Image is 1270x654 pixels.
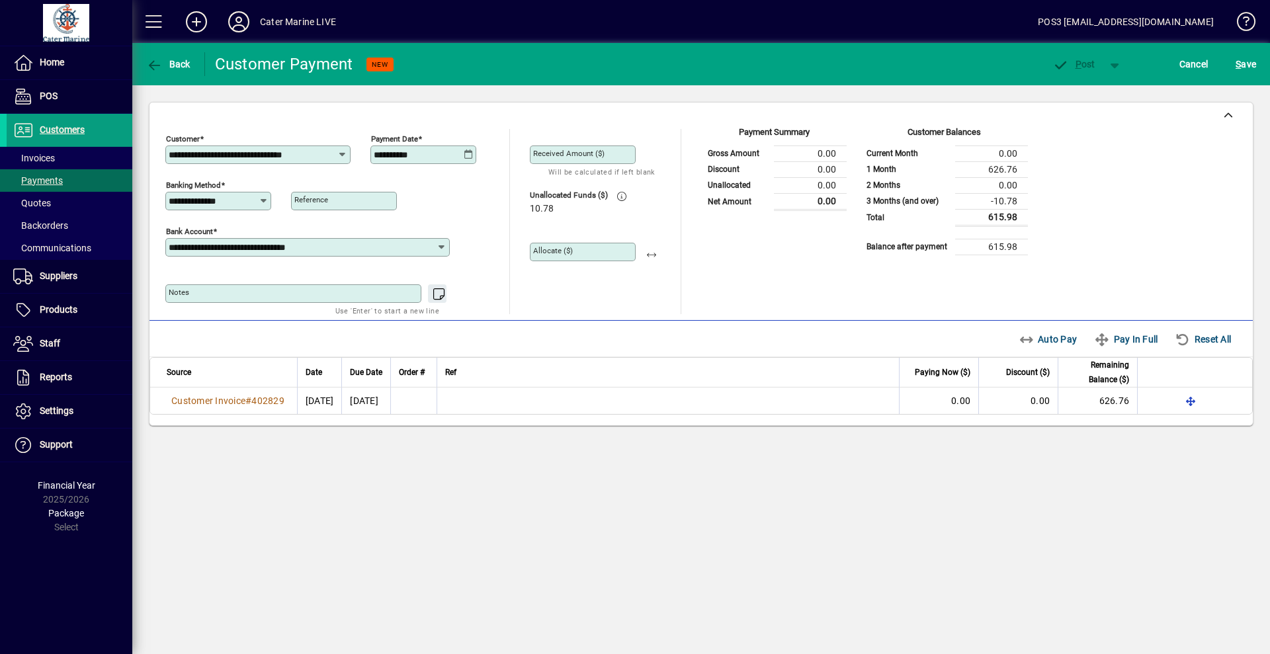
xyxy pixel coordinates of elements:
mat-label: Customer [166,134,200,143]
span: Settings [40,405,73,416]
a: Products [7,294,132,327]
td: 1 Month [860,161,955,177]
mat-label: Payment Date [371,134,418,143]
span: 402829 [251,395,284,406]
div: POS3 [EMAIL_ADDRESS][DOMAIN_NAME] [1038,11,1214,32]
span: 0.00 [951,395,970,406]
td: 3 Months (and over) [860,193,955,209]
a: Support [7,429,132,462]
span: S [1236,59,1241,69]
span: POS [40,91,58,101]
button: Post [1046,52,1102,76]
span: ave [1236,54,1256,75]
td: 0.00 [955,145,1028,161]
mat-hint: Will be calculated if left blank [548,164,655,179]
a: Staff [7,327,132,360]
button: Add [175,10,218,34]
a: Quotes [7,192,132,214]
span: [DATE] [306,395,334,406]
app-page-header-button: Back [132,52,205,76]
button: Reset All [1169,327,1236,351]
span: Pay In Full [1094,329,1158,350]
a: Payments [7,169,132,192]
span: Reports [40,372,72,382]
td: 615.98 [955,209,1028,225]
button: Save [1232,52,1259,76]
span: 626.76 [1099,395,1130,406]
td: -10.78 [955,193,1028,209]
span: Financial Year [38,480,95,491]
mat-label: Banking method [166,181,221,190]
span: Customer Invoice [171,395,245,406]
mat-hint: Use 'Enter' to start a new line [335,303,439,318]
span: # [245,395,251,406]
mat-label: Notes [169,288,189,297]
span: 10.78 [530,204,554,214]
td: Net Amount [701,193,774,210]
a: Customer Invoice#402829 [167,393,289,408]
div: Payment Summary [701,126,847,145]
span: Reset All [1175,329,1231,350]
a: Home [7,46,132,79]
div: Cater Marine LIVE [260,11,336,32]
span: NEW [372,60,388,69]
span: 0.00 [1031,395,1050,406]
a: Suppliers [7,260,132,293]
span: Order # [399,365,425,380]
span: Discount ($) [1006,365,1050,380]
td: 0.00 [955,177,1028,193]
a: Backorders [7,214,132,237]
td: 2 Months [860,177,955,193]
span: Invoices [13,153,55,163]
span: ost [1052,59,1095,69]
span: Support [40,439,73,450]
span: Ref [445,365,456,380]
a: Reports [7,361,132,394]
span: Back [146,59,190,69]
mat-label: Reference [294,195,328,204]
td: 0.00 [774,177,847,193]
td: Current Month [860,145,955,161]
td: 626.76 [955,161,1028,177]
span: Due Date [350,365,382,380]
span: Paying Now ($) [915,365,970,380]
td: Gross Amount [701,145,774,161]
td: Discount [701,161,774,177]
td: 615.98 [955,239,1028,255]
app-page-summary-card: Payment Summary [701,129,847,211]
span: Suppliers [40,270,77,281]
span: Home [40,57,64,67]
td: Total [860,209,955,225]
span: Backorders [13,220,68,231]
span: Source [167,365,191,380]
app-page-summary-card: Customer Balances [860,129,1028,255]
div: Customer Balances [860,126,1028,145]
td: 0.00 [774,145,847,161]
td: Balance after payment [860,239,955,255]
a: Invoices [7,147,132,169]
span: Payments [13,175,63,186]
span: Customers [40,124,85,135]
mat-label: Received Amount ($) [533,149,605,158]
td: Unallocated [701,177,774,193]
a: Knowledge Base [1227,3,1253,46]
span: Products [40,304,77,315]
span: Quotes [13,198,51,208]
span: Date [306,365,322,380]
button: Back [143,52,194,76]
span: Package [48,508,84,518]
span: Cancel [1179,54,1208,75]
button: Profile [218,10,260,34]
mat-label: Bank Account [166,227,213,236]
a: POS [7,80,132,113]
span: Unallocated Funds ($) [530,191,609,200]
span: P [1076,59,1081,69]
td: [DATE] [341,388,390,414]
a: Communications [7,237,132,259]
button: Pay In Full [1089,327,1163,351]
span: Staff [40,338,60,348]
td: 0.00 [774,193,847,210]
a: Settings [7,395,132,428]
span: Communications [13,243,91,253]
mat-label: Allocate ($) [533,246,573,255]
